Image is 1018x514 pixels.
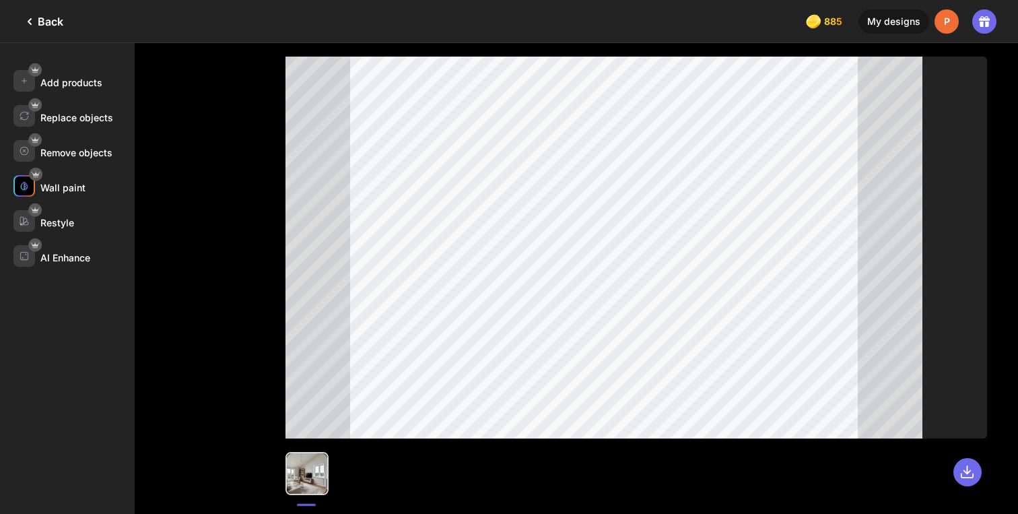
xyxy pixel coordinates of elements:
span: 885 [824,16,845,27]
div: Remove objects [40,147,112,158]
div: AI Enhance [40,252,90,263]
div: Back [22,13,63,30]
div: My designs [858,9,929,34]
div: P [935,9,959,34]
div: Restyle [40,217,74,228]
div: Wall paint [40,182,86,193]
div: Add products [40,77,102,88]
div: Replace objects [40,112,113,123]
